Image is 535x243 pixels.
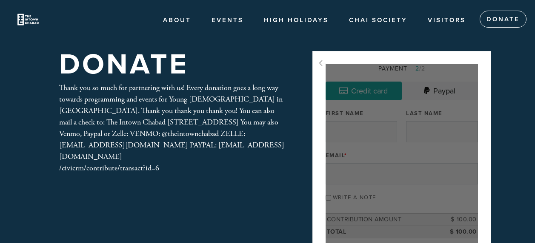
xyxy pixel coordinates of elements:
[59,51,189,79] h1: Donate
[480,11,526,28] a: Donate
[205,12,250,28] a: Events
[157,12,197,28] a: About
[343,12,414,28] a: Chai society
[421,12,472,28] a: Visitors
[257,12,335,28] a: High Holidays
[13,4,43,35] img: Untitled%20design-7.png
[59,82,285,174] div: Thank you so much for partnering with us! Every donation goes a long way towards programming and ...
[59,162,285,174] div: /civicrm/contribute/transact?id=6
